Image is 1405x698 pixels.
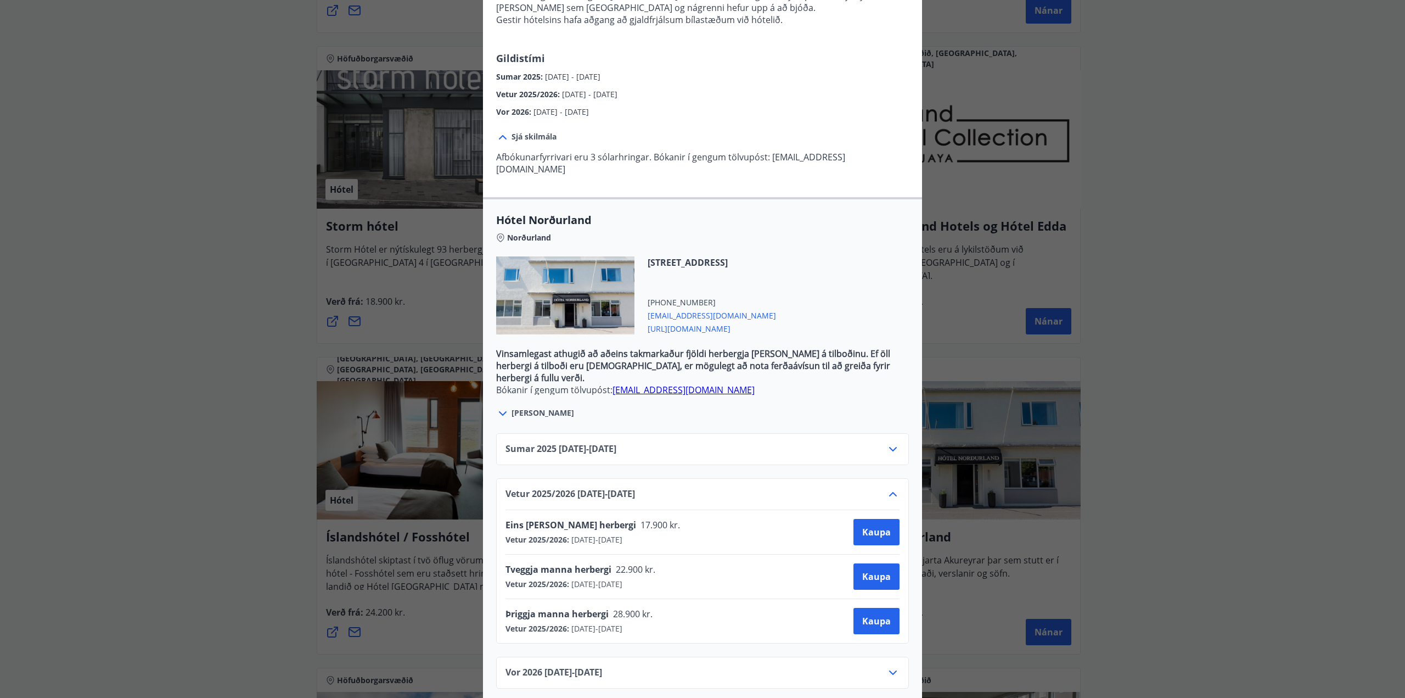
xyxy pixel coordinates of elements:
[496,384,909,396] p: Bókanir í gengum tölvupóst:
[496,52,545,65] span: Gildistími
[648,308,776,321] span: [EMAIL_ADDRESS][DOMAIN_NAME]
[496,14,909,26] p: Gestir hótelsins hafa aðgang að gjaldfrjálsum bílastæðum við hótelið.
[648,321,776,334] span: [URL][DOMAIN_NAME]
[496,151,909,175] p: Afbókunarfyrrivari eru 3 sólarhringar. Bókanir í gengum tölvupóst: [EMAIL_ADDRESS][DOMAIN_NAME]
[512,131,557,142] span: Sjá skilmála
[562,89,617,99] span: [DATE] - [DATE]
[612,384,755,396] a: [EMAIL_ADDRESS][DOMAIN_NAME]
[496,107,533,117] span: Vor 2026 :
[545,71,600,82] span: [DATE] - [DATE]
[496,89,562,99] span: Vetur 2025/2026 :
[496,348,890,384] strong: ​Vinsamlegast athugið að aðeins takmarkaður fjöldi herbergja [PERSON_NAME] á tilboðinu. Ef öll he...
[496,71,545,82] span: Sumar 2025 :
[533,107,589,117] span: [DATE] - [DATE]
[507,232,551,243] span: Norðurland
[505,443,616,456] span: Sumar 2025 [DATE] - [DATE]
[648,256,776,269] span: [STREET_ADDRESS]
[512,407,574,418] span: [PERSON_NAME]
[648,297,776,308] span: [PHONE_NUMBER]
[496,213,909,228] span: Hótel Norðurland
